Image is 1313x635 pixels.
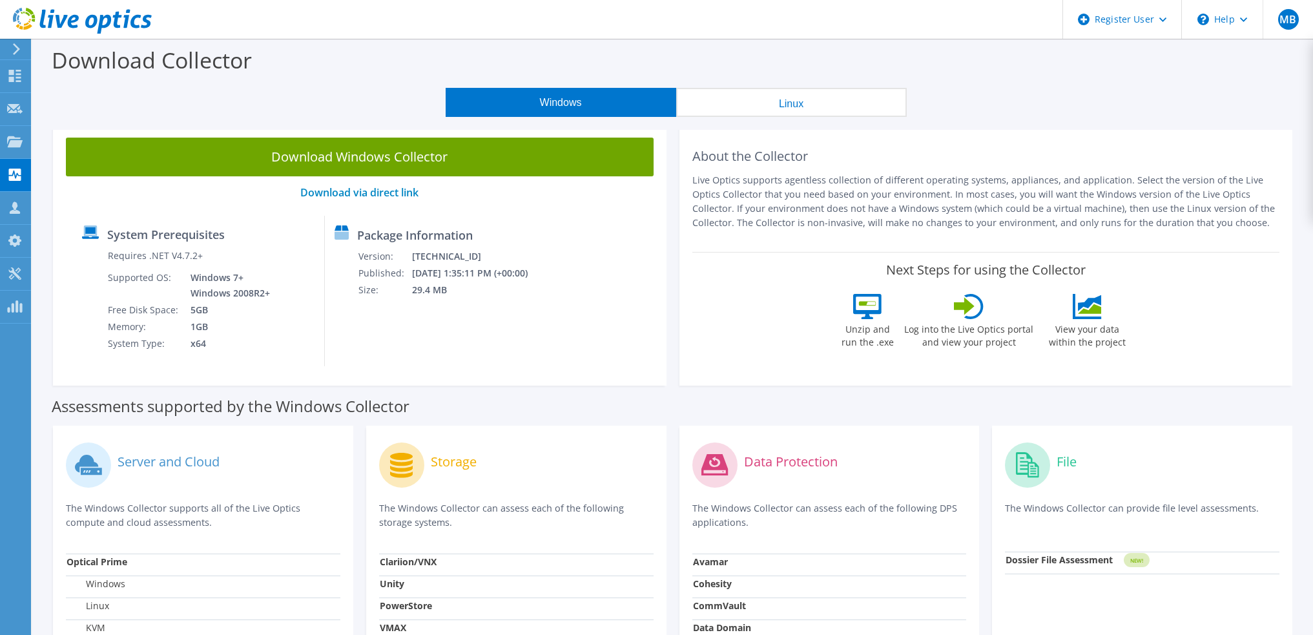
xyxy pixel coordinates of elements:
[1057,455,1077,468] label: File
[1005,501,1279,528] p: The Windows Collector can provide file level assessments.
[1130,557,1143,564] tspan: NEW!
[692,173,1280,230] p: Live Optics supports agentless collection of different operating systems, appliances, and applica...
[358,282,411,298] td: Size:
[693,556,728,568] strong: Avamar
[446,88,676,117] button: Windows
[1040,319,1133,349] label: View your data within the project
[300,185,419,200] a: Download via direct link
[411,282,545,298] td: 29.4 MB
[744,455,838,468] label: Data Protection
[886,262,1086,278] label: Next Steps for using the Collector
[1197,14,1209,25] svg: \n
[181,318,273,335] td: 1GB
[380,621,406,634] strong: VMAX
[118,455,220,468] label: Server and Cloud
[380,578,404,590] strong: Unity
[431,455,477,468] label: Storage
[676,88,907,117] button: Linux
[52,400,409,413] label: Assessments supported by the Windows Collector
[66,138,654,176] a: Download Windows Collector
[411,265,545,282] td: [DATE] 1:35:11 PM (+00:00)
[181,335,273,352] td: x64
[67,556,127,568] strong: Optical Prime
[693,578,732,590] strong: Cohesity
[66,501,340,530] p: The Windows Collector supports all of the Live Optics compute and cloud assessments.
[1006,554,1113,566] strong: Dossier File Assessment
[108,249,203,262] label: Requires .NET V4.7.2+
[411,248,545,265] td: [TECHNICAL_ID]
[181,269,273,302] td: Windows 7+ Windows 2008R2+
[52,45,252,75] label: Download Collector
[107,335,181,352] td: System Type:
[1278,9,1299,30] span: MB
[67,621,105,634] label: KVM
[693,621,751,634] strong: Data Domain
[107,269,181,302] td: Supported OS:
[181,302,273,318] td: 5GB
[692,149,1280,164] h2: About the Collector
[838,319,897,349] label: Unzip and run the .exe
[358,248,411,265] td: Version:
[358,265,411,282] td: Published:
[904,319,1034,349] label: Log into the Live Optics portal and view your project
[357,229,473,242] label: Package Information
[107,228,225,241] label: System Prerequisites
[692,501,967,530] p: The Windows Collector can assess each of the following DPS applications.
[107,318,181,335] td: Memory:
[380,556,437,568] strong: Clariion/VNX
[67,578,125,590] label: Windows
[693,599,746,612] strong: CommVault
[67,599,109,612] label: Linux
[379,501,654,530] p: The Windows Collector can assess each of the following storage systems.
[107,302,181,318] td: Free Disk Space:
[380,599,432,612] strong: PowerStore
